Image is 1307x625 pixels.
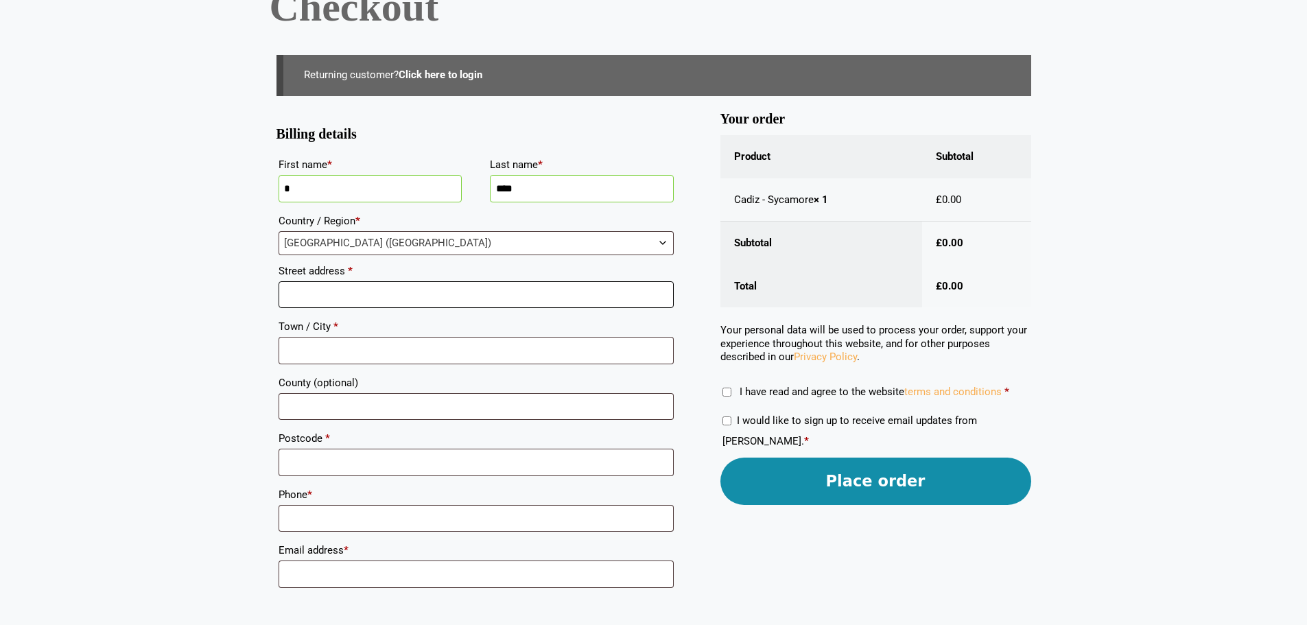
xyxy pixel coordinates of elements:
th: Subtotal [720,222,923,265]
bdi: 0.00 [936,237,963,249]
td: Cadiz - Sycamore [720,178,923,222]
th: Subtotal [922,135,1031,178]
label: I would like to sign up to receive email updates from [PERSON_NAME]. [722,414,977,447]
th: Product [720,135,923,178]
span: £ [936,193,942,206]
label: First name [279,154,462,175]
span: I have read and agree to the website [740,386,1002,398]
bdi: 0.00 [936,193,961,206]
label: Town / City [279,316,674,337]
input: I have read and agree to the websiteterms and conditions * [722,388,731,397]
label: County [279,373,674,393]
th: Total [720,265,923,308]
label: Phone [279,484,674,505]
a: Privacy Policy [794,351,857,363]
label: Last name [490,154,674,175]
span: (optional) [314,377,358,389]
p: Your personal data will be used to process your order, support your experience throughout this we... [720,324,1031,364]
label: Country / Region [279,211,674,231]
input: I would like to sign up to receive email updates from [PERSON_NAME]. [722,416,731,425]
label: Postcode [279,428,674,449]
h3: Your order [720,117,1031,122]
button: Place order [720,458,1031,505]
bdi: 0.00 [936,280,963,292]
a: terms and conditions [904,386,1002,398]
span: £ [936,237,942,249]
span: £ [936,280,942,292]
label: Email address [279,540,674,561]
div: Returning customer? [276,55,1031,96]
h3: Billing details [276,132,676,137]
label: Street address [279,261,674,281]
abbr: required [1004,386,1009,398]
a: Click here to login [399,69,482,81]
strong: × 1 [814,193,828,206]
span: United Kingdom (UK) [279,232,673,255]
span: Country / Region [279,231,674,255]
